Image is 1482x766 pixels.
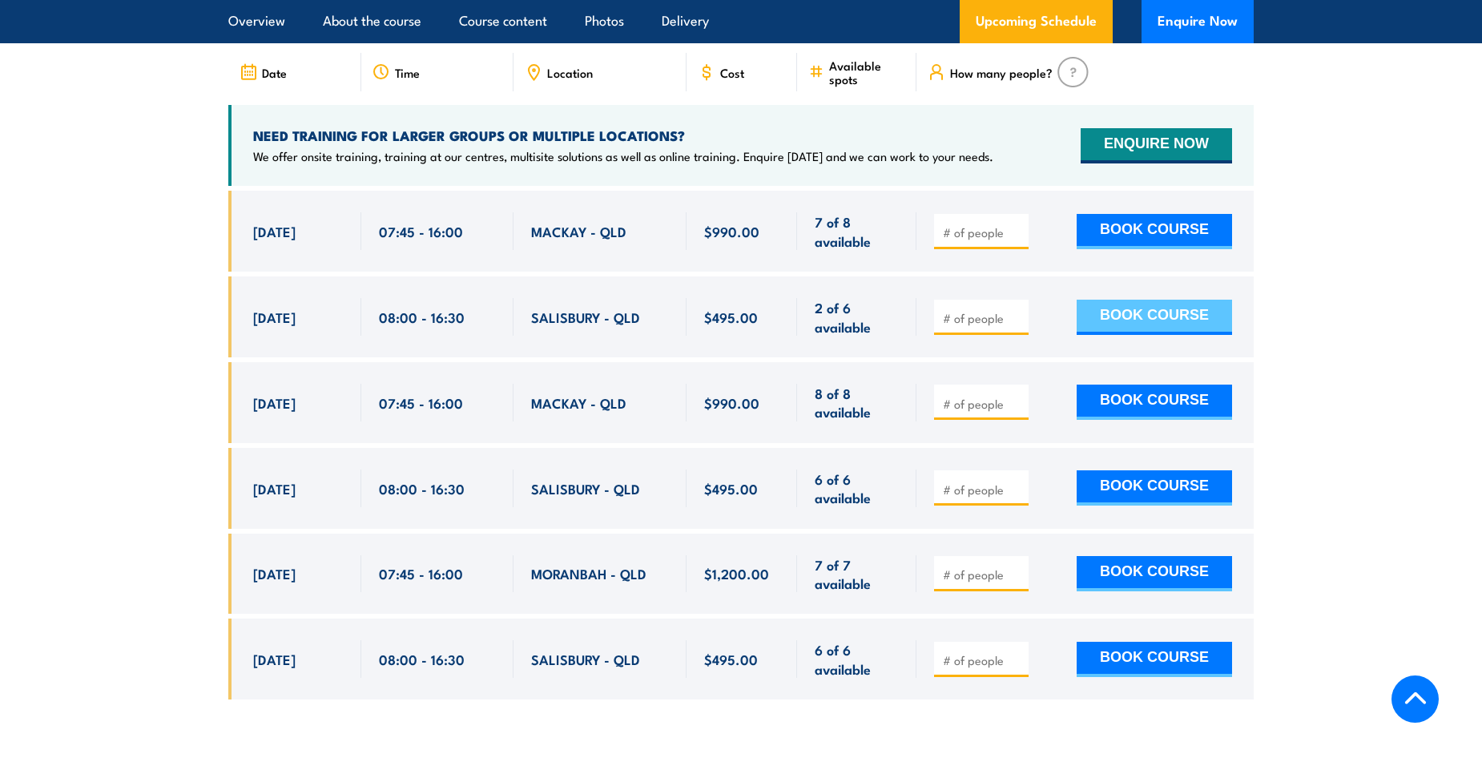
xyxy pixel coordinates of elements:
button: BOOK COURSE [1077,385,1232,420]
span: [DATE] [253,564,296,583]
span: MACKAY - QLD [531,222,626,240]
span: 08:00 - 16:30 [379,479,465,498]
span: MACKAY - QLD [531,393,626,412]
span: Date [262,66,287,79]
span: $990.00 [704,393,759,412]
span: Time [395,66,420,79]
input: # of people [943,566,1023,583]
span: 2 of 6 available [815,298,899,336]
span: SALISBURY - QLD [531,479,640,498]
span: Available spots [829,58,905,86]
button: BOOK COURSE [1077,470,1232,506]
span: $495.00 [704,479,758,498]
span: Location [547,66,593,79]
span: SALISBURY - QLD [531,650,640,668]
span: [DATE] [253,393,296,412]
span: [DATE] [253,479,296,498]
span: 07:45 - 16:00 [379,393,463,412]
span: How many people? [950,66,1053,79]
span: 6 of 6 available [815,640,899,678]
button: BOOK COURSE [1077,556,1232,591]
span: $495.00 [704,308,758,326]
span: Cost [720,66,744,79]
span: MORANBAH - QLD [531,564,646,583]
span: [DATE] [253,650,296,668]
input: # of people [943,396,1023,412]
span: $990.00 [704,222,759,240]
input: # of people [943,482,1023,498]
input: # of people [943,310,1023,326]
input: # of people [943,224,1023,240]
span: 6 of 6 available [815,470,899,507]
button: ENQUIRE NOW [1081,128,1232,163]
button: BOOK COURSE [1077,214,1232,249]
span: 08:00 - 16:30 [379,308,465,326]
span: 08:00 - 16:30 [379,650,465,668]
input: # of people [943,652,1023,668]
button: BOOK COURSE [1077,300,1232,335]
p: We offer onsite training, training at our centres, multisite solutions as well as online training... [253,148,993,164]
span: [DATE] [253,308,296,326]
span: 7 of 8 available [815,212,899,250]
span: $495.00 [704,650,758,668]
span: $1,200.00 [704,564,769,583]
button: BOOK COURSE [1077,642,1232,677]
span: 8 of 8 available [815,384,899,421]
span: [DATE] [253,222,296,240]
h4: NEED TRAINING FOR LARGER GROUPS OR MULTIPLE LOCATIONS? [253,127,993,144]
span: SALISBURY - QLD [531,308,640,326]
span: 7 of 7 available [815,555,899,593]
span: 07:45 - 16:00 [379,564,463,583]
span: 07:45 - 16:00 [379,222,463,240]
